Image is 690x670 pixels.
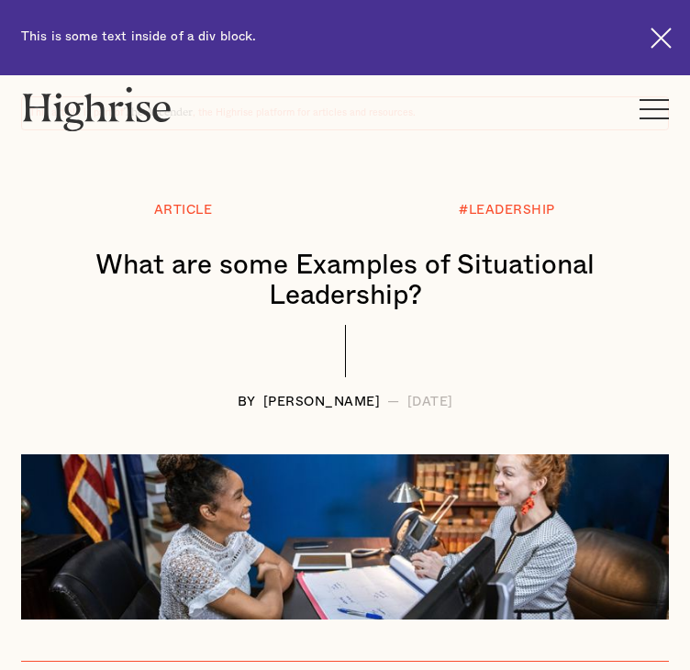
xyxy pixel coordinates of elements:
[238,396,256,409] div: BY
[387,396,400,409] div: —
[407,396,453,409] div: [DATE]
[154,204,213,218] div: Article
[263,396,381,409] div: [PERSON_NAME]
[651,28,672,49] img: Cross icon
[459,204,555,218] div: #LEADERSHIP
[21,86,172,131] img: Highrise logo
[39,251,651,311] h1: What are some Examples of Situational Leadership?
